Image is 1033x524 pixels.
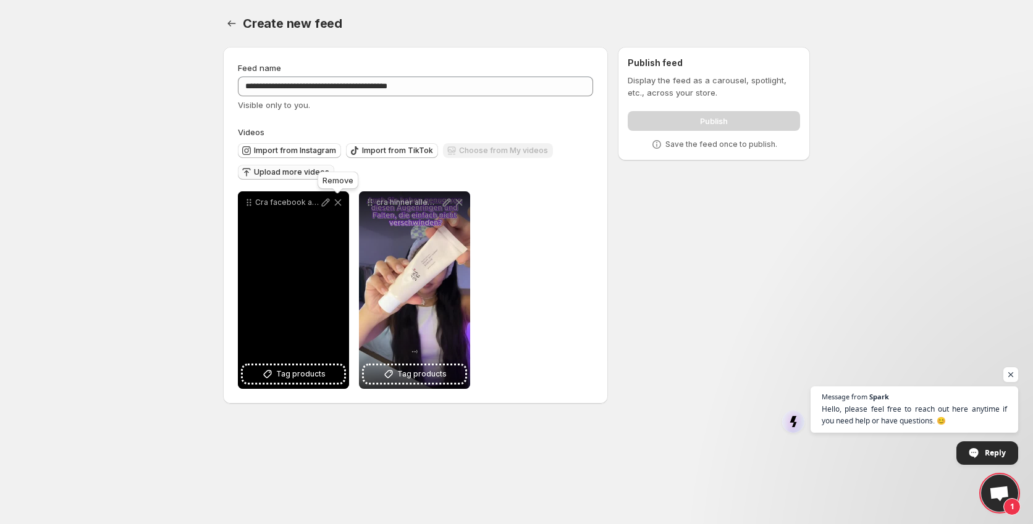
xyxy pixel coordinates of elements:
[238,63,281,73] span: Feed name
[276,368,326,380] span: Tag products
[255,198,319,207] p: Cra facebook allemand
[985,442,1006,464] span: Reply
[981,475,1018,512] div: Open chat
[376,198,441,207] p: cra hinner allemand 1
[869,393,889,400] span: Spark
[238,127,264,137] span: Videos
[238,143,341,158] button: Import from Instagram
[223,15,240,32] button: Settings
[822,403,1007,426] span: Hello, please feel free to reach out here anytime if you need help or have questions. 😊
[243,16,342,31] span: Create new feed
[238,100,310,110] span: Visible only to you.
[243,365,344,383] button: Tag products
[359,191,470,389] div: cra hinner allemand 1Tag products
[254,167,329,177] span: Upload more videos
[254,146,336,156] span: Import from Instagram
[238,165,334,180] button: Upload more videos
[346,143,438,158] button: Import from TikTok
[397,368,447,380] span: Tag products
[238,191,349,389] div: Cra facebook allemandTag products
[822,393,867,400] span: Message from
[1003,498,1021,515] span: 1
[364,365,465,383] button: Tag products
[665,139,777,149] p: Save the feed once to publish.
[628,57,800,69] h2: Publish feed
[628,74,800,99] p: Display the feed as a carousel, spotlight, etc., across your store.
[362,146,433,156] span: Import from TikTok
